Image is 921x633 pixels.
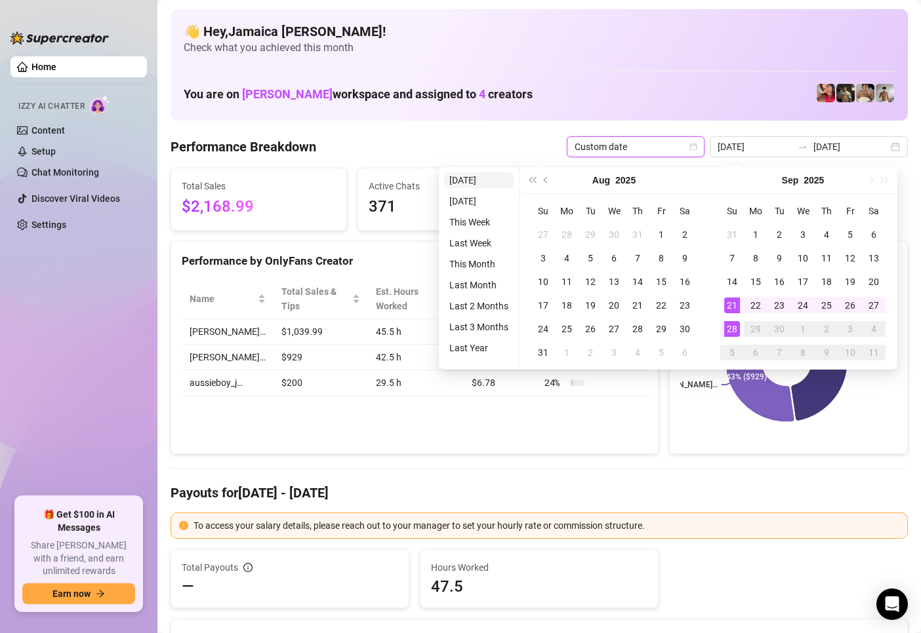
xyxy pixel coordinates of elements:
input: End date [813,140,888,154]
div: 8 [653,250,669,266]
div: 29 [653,321,669,337]
span: Custom date [575,137,697,157]
span: 24 % [544,375,565,390]
td: 29.5 h [368,370,463,396]
span: Name [190,292,255,306]
td: 2025-07-31 [626,223,649,246]
th: We [602,199,626,223]
span: 47.5 [431,576,647,597]
td: 2025-09-02 [579,341,602,364]
td: 2025-10-09 [815,341,838,364]
a: Content [31,125,65,136]
div: 6 [748,345,764,360]
td: 2025-07-29 [579,223,602,246]
span: Check what you achieved this month [184,41,895,55]
td: [PERSON_NAME]… [182,345,274,370]
td: 2025-09-09 [767,246,791,270]
a: Setup [31,146,56,157]
th: Name [182,279,274,319]
td: 2025-08-22 [649,294,673,317]
div: 28 [724,321,740,337]
a: Chat Monitoring [31,167,99,178]
div: 19 [583,297,598,313]
td: 2025-10-02 [815,317,838,341]
div: 21 [724,297,740,313]
div: 13 [606,274,622,290]
div: 29 [748,321,764,337]
div: 21 [630,297,645,313]
td: 2025-10-10 [838,341,862,364]
td: 2025-07-27 [531,223,555,246]
img: AI Chatter [90,95,110,114]
div: 3 [606,345,622,360]
td: 2025-08-21 [626,294,649,317]
div: 1 [748,227,764,242]
div: 10 [535,274,551,290]
div: 16 [677,274,693,290]
div: 1 [653,227,669,242]
button: Choose a year [804,167,824,193]
h4: Performance Breakdown [171,138,316,156]
div: 16 [771,274,787,290]
div: 2 [677,227,693,242]
td: $1,039.99 [274,319,368,345]
div: 5 [583,250,598,266]
td: 2025-10-08 [791,341,815,364]
div: 25 [819,297,834,313]
td: 2025-10-06 [744,341,767,364]
td: 2025-08-29 [649,317,673,341]
div: 8 [795,345,811,360]
a: Settings [31,220,66,230]
th: Tu [579,199,602,223]
div: 31 [724,227,740,242]
div: 27 [535,227,551,242]
span: arrow-right [96,589,105,598]
th: Mo [744,199,767,223]
td: 2025-10-07 [767,341,791,364]
td: 2025-09-11 [815,246,838,270]
div: 14 [724,274,740,290]
div: 18 [559,297,575,313]
td: 2025-08-31 [531,341,555,364]
td: 2025-09-10 [791,246,815,270]
button: Earn nowarrow-right [22,583,135,604]
td: 2025-09-01 [744,223,767,246]
td: 2025-09-21 [720,294,744,317]
div: Open Intercom Messenger [876,588,908,620]
th: Fr [649,199,673,223]
img: Aussieboy_jfree [856,84,874,102]
td: 2025-08-28 [626,317,649,341]
div: 10 [842,345,858,360]
td: 2025-08-30 [673,317,697,341]
td: aussieboy_j… [182,370,274,396]
td: 2025-10-11 [862,341,886,364]
button: Choose a month [782,167,799,193]
img: Tony [836,84,855,102]
div: 17 [795,274,811,290]
div: 15 [748,274,764,290]
td: 2025-09-06 [862,223,886,246]
td: 2025-09-23 [767,294,791,317]
td: 2025-08-02 [673,223,697,246]
td: 2025-08-15 [649,270,673,294]
span: exclamation-circle [179,521,188,530]
td: 2025-08-01 [649,223,673,246]
td: 2025-08-10 [531,270,555,294]
div: 30 [677,321,693,337]
div: 4 [819,227,834,242]
div: 9 [677,250,693,266]
div: 29 [583,227,598,242]
a: Home [31,62,56,72]
img: aussieboy_j [876,84,894,102]
span: Share [PERSON_NAME] with a friend, and earn unlimited rewards [22,539,135,578]
td: 2025-08-24 [531,317,555,341]
td: 2025-08-20 [602,294,626,317]
td: 2025-09-01 [555,341,579,364]
img: logo-BBDzfeDw.svg [10,31,109,45]
td: 2025-07-28 [555,223,579,246]
th: Tu [767,199,791,223]
td: 2025-09-22 [744,294,767,317]
div: 7 [771,345,787,360]
li: Last Year [444,340,514,356]
td: 2025-09-05 [838,223,862,246]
